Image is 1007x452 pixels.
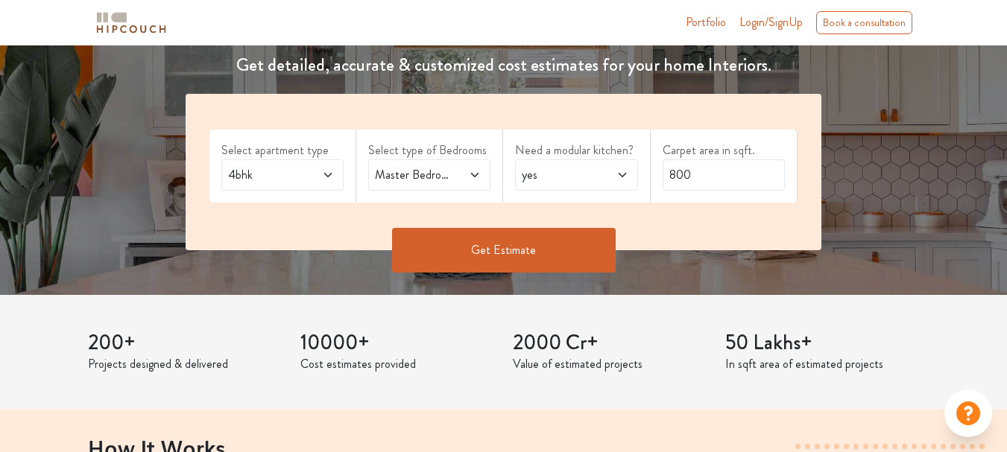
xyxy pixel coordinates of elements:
input: Enter area sqft [663,159,785,191]
p: Projects designed & delivered [88,355,282,373]
label: Select type of Bedrooms [368,141,490,159]
h3: 200+ [88,331,282,356]
label: Carpet area in sqft. [663,141,785,159]
span: yes [519,166,601,184]
h4: Get detailed, accurate & customized cost estimates for your home Interiors. [177,54,830,76]
img: logo-horizontal.svg [94,10,168,36]
h3: 10000+ [300,331,495,356]
span: logo-horizontal.svg [94,6,168,39]
div: Book a consultation [816,11,912,34]
span: Master Bedroom,Kids Room 1,Guest,Parents [372,166,454,184]
label: Need a modular kitchen? [515,141,637,159]
span: Login/SignUp [739,13,803,31]
p: In sqft area of estimated projects [725,355,920,373]
h3: 50 Lakhs+ [725,331,920,356]
a: Portfolio [686,13,726,31]
button: Get Estimate [392,228,616,273]
p: Value of estimated projects [513,355,707,373]
label: Select apartment type [221,141,344,159]
p: Cost estimates provided [300,355,495,373]
span: 4bhk [225,166,307,184]
h3: 2000 Cr+ [513,331,707,356]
